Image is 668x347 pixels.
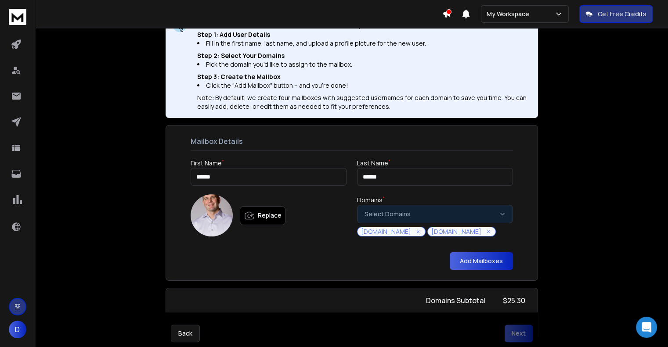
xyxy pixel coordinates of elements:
[197,72,281,81] b: Step 3: Create the Mailbox
[579,5,653,23] button: Get Free Credits
[197,51,285,60] b: Step 2: Select Your Domains
[197,93,531,111] div: Note: By default, we create four mailboxes with suggested usernames for each domain to save you t...
[357,196,385,204] label: Domains
[450,252,513,270] button: Add Mailboxes
[357,205,513,223] button: Select Domains
[197,60,531,69] li: Pick the domain you'd like to assign to the mailbox.
[636,317,657,338] div: Open Intercom Messenger
[357,227,426,236] div: [DOMAIN_NAME]
[426,295,485,306] h4: Domains Subtotal
[191,159,224,167] label: First Name
[9,321,26,338] button: D
[240,206,285,225] label: Replace
[197,30,270,39] b: Step 1: Add User Details
[598,10,646,18] p: Get Free Credits
[487,10,533,18] p: My Workspace
[171,325,200,342] button: Back
[197,81,531,90] li: Click the "Add Mailbox" button – and you're done!
[191,184,233,247] img: profile
[357,159,390,167] label: Last Name
[191,136,513,150] p: Mailbox Details
[197,39,531,48] li: Fill in the first name, last name, and upload a profile picture for the new user.
[503,295,525,306] h2: $ 25.30
[427,227,496,236] div: [DOMAIN_NAME]
[9,9,26,25] img: logo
